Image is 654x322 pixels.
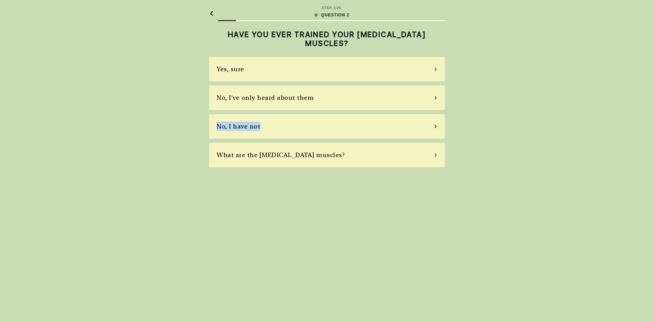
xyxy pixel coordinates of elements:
[217,150,345,159] div: What are the [MEDICAL_DATA] muscles?
[322,5,341,11] div: STEP 2 / 25
[217,64,244,74] div: Yes, sure
[209,30,445,48] h2: HAVE YOU EVER TRAINED YOUR [MEDICAL_DATA] MUSCLES?
[314,12,349,18] div: QUESTION 2
[217,93,314,102] div: No, I've only heard about them
[217,122,260,131] div: No, I have not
